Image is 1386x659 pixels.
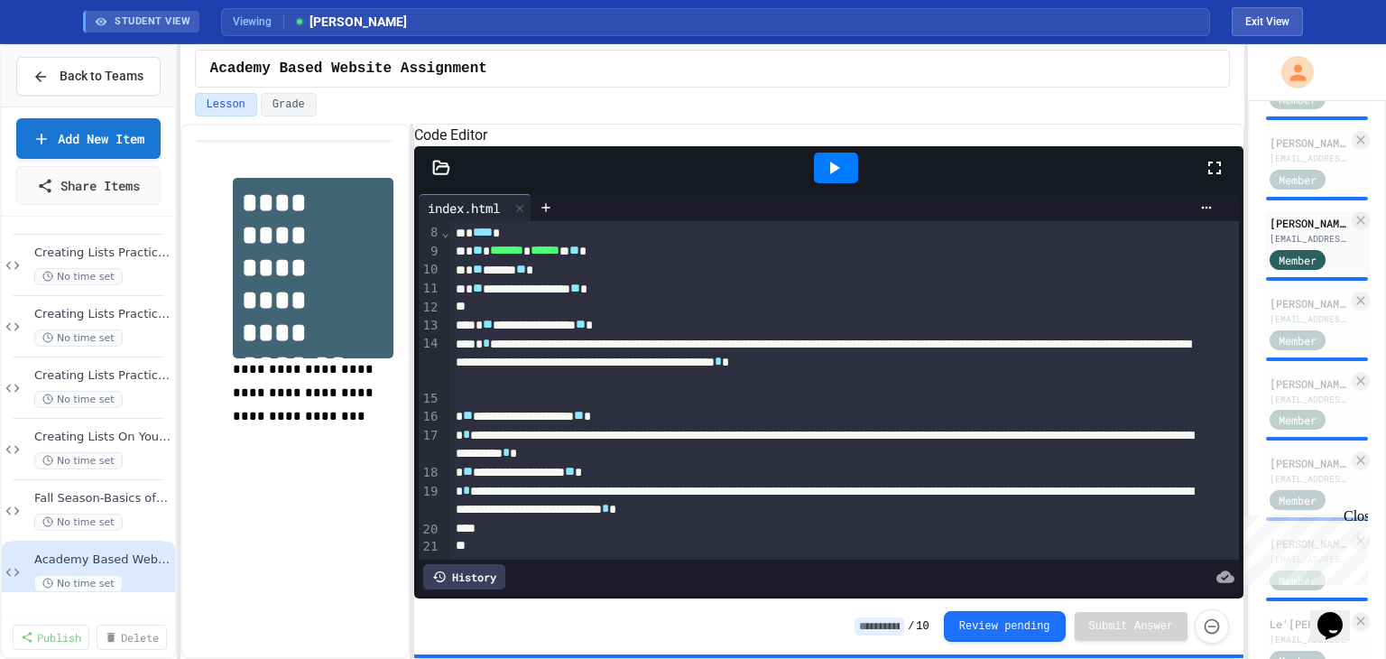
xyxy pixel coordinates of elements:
span: Member [1279,252,1317,268]
button: Submit Answer [1075,612,1188,641]
span: Member [1279,172,1317,188]
div: 11 [419,280,441,299]
div: 18 [419,464,441,483]
span: [PERSON_NAME] [293,13,407,32]
div: 10 [419,261,441,280]
a: Add New Item [16,118,161,159]
button: Lesson [195,93,257,116]
span: Viewing [233,14,284,30]
div: 16 [419,408,441,427]
div: index.html [419,199,509,218]
div: [PERSON_NAME] [1270,135,1348,151]
span: No time set [34,575,123,592]
div: 15 [419,390,441,408]
div: [PERSON_NAME] [1270,295,1348,311]
a: Delete [97,625,167,650]
div: [EMAIL_ADDRESS][DOMAIN_NAME] [1270,232,1348,246]
span: No time set [34,329,123,347]
span: Member [1279,412,1317,428]
button: Back to Teams [16,57,161,96]
span: No time set [34,452,123,469]
div: My Account [1262,51,1318,93]
div: 21 [419,538,441,556]
span: Member [1279,492,1317,508]
iframe: chat widget [1310,587,1368,641]
a: Publish [13,625,89,650]
span: Fold line [440,225,449,239]
div: Chat with us now!Close [7,7,125,115]
span: STUDENT VIEW [115,14,190,30]
span: / [908,619,914,634]
span: No time set [34,514,123,531]
iframe: chat widget [1236,508,1368,585]
div: index.html [419,194,531,221]
div: [EMAIL_ADDRESS][DOMAIN_NAME] [1270,633,1348,646]
div: [PERSON_NAME] [1270,455,1348,471]
div: 17 [419,427,441,465]
button: Grade [261,93,317,116]
span: Member [1279,332,1317,348]
span: 10 [916,619,929,634]
a: Share Items [16,166,161,205]
span: Academy Based Website Assignment [34,552,171,568]
div: 19 [419,483,441,521]
span: Back to Teams [60,67,143,86]
button: Review pending [944,611,1066,642]
div: 14 [419,335,441,390]
div: [EMAIL_ADDRESS][DOMAIN_NAME] [1270,393,1348,406]
span: Creating Lists Practice Assignment 2 [34,307,171,322]
div: History [423,564,505,589]
div: 8 [419,224,441,243]
div: 12 [419,299,441,317]
div: [PERSON_NAME] [1270,215,1348,231]
span: Academy Based Website Assignment [210,58,487,79]
span: Creating Lists Practice Assignment 1 [34,246,171,261]
div: [EMAIL_ADDRESS][DOMAIN_NAME] [1270,152,1348,165]
span: Creating Lists On Your Own Assignment [34,430,171,445]
div: 9 [419,243,441,262]
span: Submit Answer [1089,619,1174,634]
h6: Code Editor [414,125,1244,146]
div: 20 [419,521,441,539]
span: No time set [34,391,123,408]
button: Exit student view [1232,7,1303,36]
span: No time set [34,268,123,285]
span: Creating Lists Practice Assignment 3 [34,368,171,384]
div: [EMAIL_ADDRESS][DOMAIN_NAME] [1270,312,1348,326]
span: Fall Season-Basics of HTML Web Page Assignment [34,491,171,506]
div: [EMAIL_ADDRESS][DOMAIN_NAME] [1270,472,1348,486]
button: Force resubmission of student's answer (Admin only) [1195,609,1229,644]
div: [PERSON_NAME] [1270,376,1348,392]
div: Le'[PERSON_NAME] [1270,616,1348,632]
div: 13 [419,317,441,336]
